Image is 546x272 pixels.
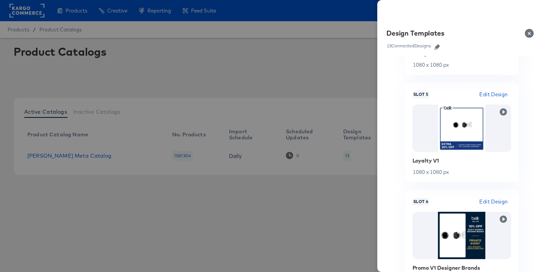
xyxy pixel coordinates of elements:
div: Design Templates [386,29,444,38]
span: Edit Design [479,90,508,99]
button: Close [520,23,541,44]
span: Slot 5 [413,92,429,98]
div: 1080 x 1080 px [413,169,511,175]
div: Promo V1 Designer Brands [413,265,511,271]
button: Edit Design [476,90,511,99]
div: 1080 x 1080 px [413,62,511,67]
span: Edit Design [479,197,508,206]
div: Evergreen V2 [413,50,511,56]
button: Edit Design [476,197,511,206]
span: Slot 6 [413,199,429,205]
div: Loyalty V1 [413,158,511,164]
div: 13 Connected Designs [386,43,431,48]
